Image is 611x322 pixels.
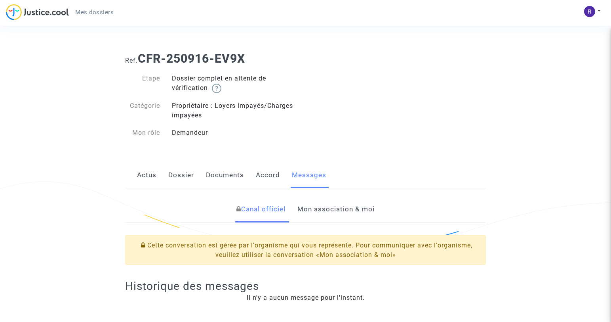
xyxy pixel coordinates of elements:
[119,101,166,120] div: Catégorie
[6,4,69,20] img: jc-logo.svg
[119,74,166,93] div: Etape
[297,196,375,222] a: Mon association & moi
[125,279,486,293] h2: Historique des messages
[166,101,306,120] div: Propriétaire : Loyers impayés/Charges impayées
[137,162,156,188] a: Actus
[119,128,166,138] div: Mon rôle
[75,9,114,16] span: Mes dossiers
[584,6,595,17] img: ACg8ocJvt_8Pswt3tJqs4mXYYjOGlVcWuM4UY9fJi0Ej-o0OmgE6GQ=s96-c
[138,52,245,65] b: CFR-250916-EV9X
[212,84,221,93] img: help.svg
[125,235,486,265] div: Cette conversation est gérée par l'organisme qui vous représente. Pour communiquer avec l'organis...
[168,162,194,188] a: Dossier
[292,162,326,188] a: Messages
[166,74,306,93] div: Dossier complet en attente de vérification
[236,196,286,222] a: Canal officiel
[256,162,280,188] a: Accord
[125,293,486,303] div: Il n'y a aucun message pour l'instant.
[166,128,306,138] div: Demandeur
[69,6,120,18] a: Mes dossiers
[125,57,138,64] span: Ref.
[206,162,244,188] a: Documents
